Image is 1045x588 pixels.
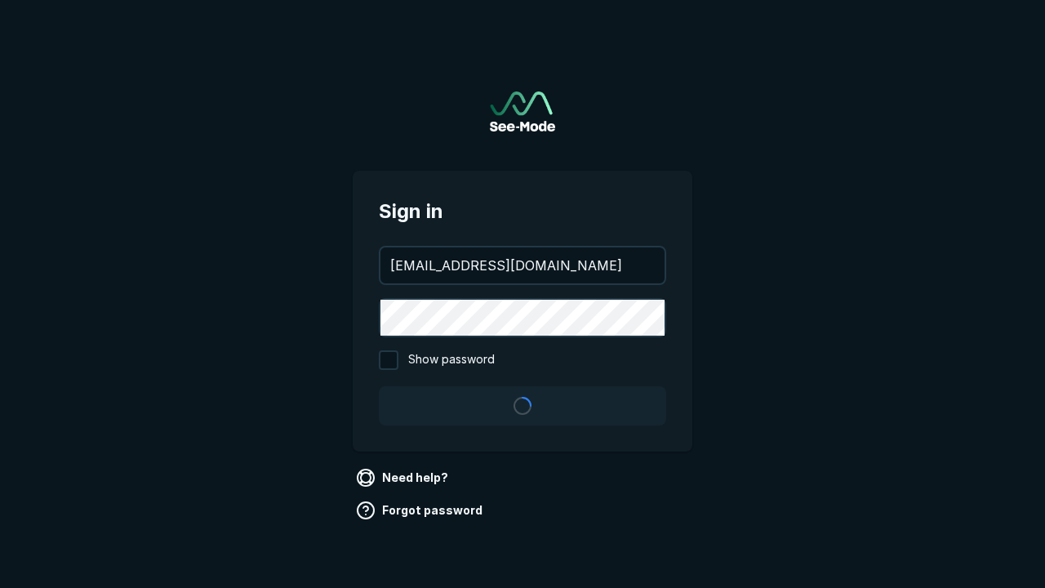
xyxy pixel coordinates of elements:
span: Show password [408,350,495,370]
input: your@email.com [380,247,665,283]
a: Go to sign in [490,91,555,131]
a: Forgot password [353,497,489,523]
img: See-Mode Logo [490,91,555,131]
a: Need help? [353,465,455,491]
span: Sign in [379,197,666,226]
